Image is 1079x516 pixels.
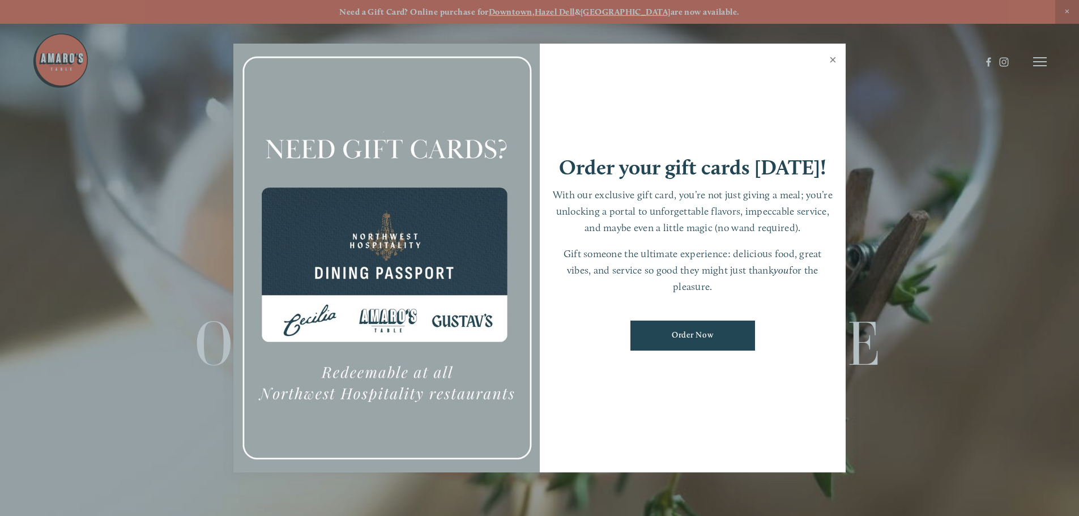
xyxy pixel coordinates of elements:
p: With our exclusive gift card, you’re not just giving a meal; you’re unlocking a portal to unforge... [551,187,835,236]
p: Gift someone the ultimate experience: delicious food, great vibes, and service so good they might... [551,246,835,295]
h1: Order your gift cards [DATE]! [559,157,826,178]
a: Order Now [630,321,755,351]
a: Close [822,45,844,77]
em: you [774,264,789,276]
